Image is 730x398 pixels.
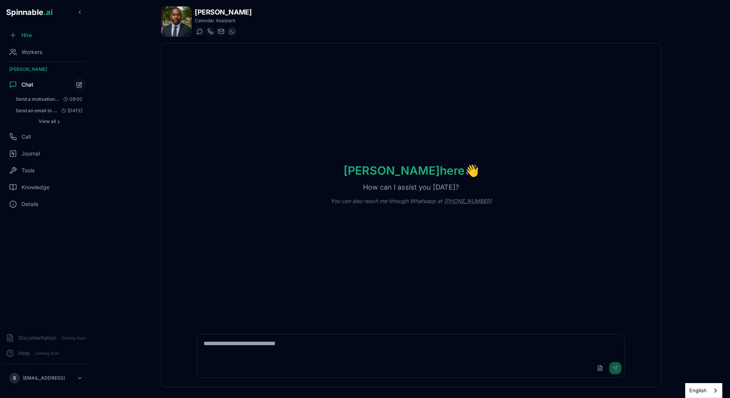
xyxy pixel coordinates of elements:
img: DeAndre Johnson [161,7,191,36]
span: Help [18,349,30,357]
span: Journal [21,150,40,157]
span: Spinnable [6,8,53,17]
span: Workers [21,48,42,56]
div: Language [685,383,722,398]
span: Coming Soon [59,334,88,342]
span: Knowledge [21,183,49,191]
button: Start a chat with DeAndre Johnson [195,27,204,36]
button: Start a call with DeAndre Johnson [206,27,215,36]
h1: [PERSON_NAME] [195,7,252,18]
span: Hire [21,31,32,39]
a: [PHONE_NUMBER] [444,198,492,204]
button: Show all conversations [12,117,86,126]
a: English [686,383,722,398]
p: How can I assist you [DATE]? [351,182,471,193]
button: Send email to deandre_johnson@getspinnable.ai [216,27,225,36]
div: [PERSON_NAME] [3,63,89,75]
button: Open conversation: Send a motivational email to sebastiao@spinnable.ai with an inspiring message ... [12,94,86,105]
p: Calendar Assistant [195,18,252,24]
span: Documentation [18,334,56,342]
span: S [13,375,16,381]
span: Call [21,133,31,141]
span: › [58,118,60,124]
span: Details [21,200,38,208]
aside: Language selected: English [685,383,722,398]
span: Tools [21,167,35,174]
button: Start new chat [73,78,86,91]
span: [DATE] [58,108,82,114]
span: wave [465,164,479,177]
button: Open conversation: Send an email to ricardo.marvao@gmail.com with the subject "Piada do Dia - Bet... [12,105,86,116]
span: View all [39,118,56,124]
p: [EMAIL_ADDRESS] [23,375,65,381]
span: Send a motivational email to sebastiao@spinnable.ai with an inspiring message to help them start ... [16,96,59,102]
span: Coming Soon [33,350,62,357]
span: 09:00 [60,96,82,102]
span: Send an email to ricardo.marvao@gmail.com with the subject "Piada do Dia - Beta-i Edition 😄" and ... [16,108,58,114]
span: .ai [43,8,53,17]
button: WhatsApp [227,27,236,36]
img: WhatsApp [229,28,235,34]
h1: [PERSON_NAME] here [331,164,491,177]
p: You can also reach me through Whatsapp at [318,197,504,205]
button: S[EMAIL_ADDRESS] [6,370,86,386]
span: Chat [21,81,33,88]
